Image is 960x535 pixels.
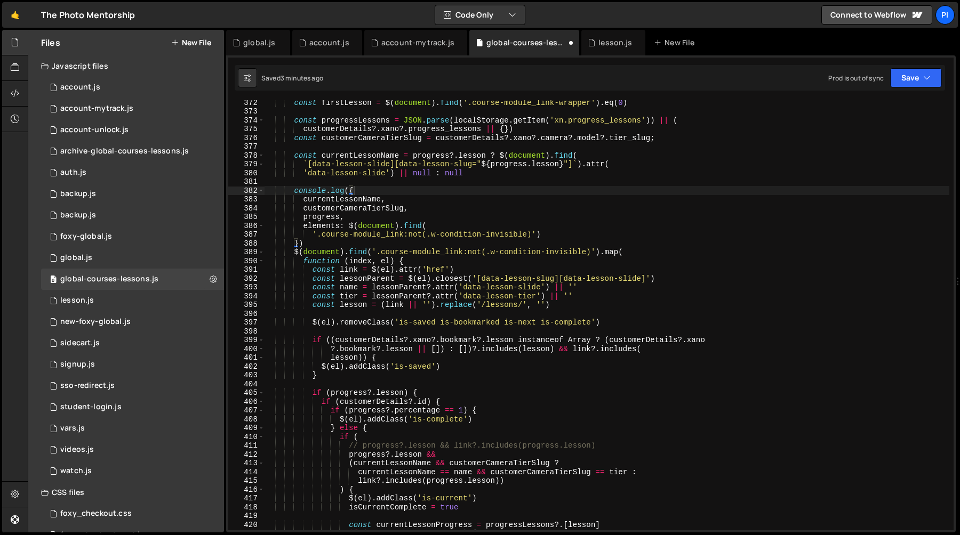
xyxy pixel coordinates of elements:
div: 13533/47004.js [41,375,224,396]
div: global.js [60,253,92,263]
div: Javascript files [28,55,224,77]
div: 382 [228,187,265,196]
div: 376 [228,134,265,143]
div: 13533/34220.js [41,77,224,98]
div: 408 [228,415,265,424]
div: 401 [228,353,265,362]
div: The Photo Mentorship [41,9,135,21]
div: global-courses-lessons.js [60,274,158,284]
div: 398 [228,327,265,336]
div: 381 [228,177,265,187]
div: account-mytrack.js [381,37,454,48]
div: 13533/39483.js [41,247,224,269]
div: 420 [228,521,265,530]
div: 416 [228,485,265,495]
div: student-login.js [60,402,122,412]
div: 396 [228,310,265,319]
div: 407 [228,406,265,415]
div: Saved [261,74,323,83]
div: 385 [228,213,265,222]
div: 372 [228,99,265,108]
div: new-foxy-global.js [60,317,131,327]
div: Prod is out of sync [828,74,884,83]
div: foxy_checkout.css [60,509,132,518]
div: 13533/43446.js [41,333,224,354]
div: auth.js [60,168,86,177]
button: New File [171,38,211,47]
div: 388 [228,239,265,248]
div: 393 [228,283,265,292]
div: account.js [60,83,100,92]
div: 390 [228,257,265,266]
div: 404 [228,380,265,389]
div: 378 [228,151,265,160]
div: 384 [228,204,265,213]
div: 406 [228,398,265,407]
div: 373 [228,107,265,116]
button: Code Only [435,5,525,25]
div: 413 [228,459,265,468]
div: videos.js [60,445,94,455]
div: 410 [228,433,265,442]
div: sso-redirect.js [60,381,115,391]
div: 13533/45030.js [41,205,224,226]
div: 13533/40053.js [41,311,224,333]
div: 13533/35364.js [41,354,224,375]
div: foxy-global.js [60,232,112,241]
div: 387 [228,230,265,239]
div: vars.js [60,424,85,433]
div: CSS files [28,482,224,503]
span: 0 [50,276,57,285]
div: watch.js [60,466,92,476]
div: 13533/38628.js [41,98,224,119]
div: 13533/38527.js [41,460,224,482]
div: global-courses-lessons.js [486,37,566,48]
div: 414 [228,468,265,477]
div: 13533/34034.js [41,162,224,183]
div: 392 [228,274,265,283]
div: 13533/35472.js [41,290,224,311]
a: Pi [935,5,955,25]
div: 13533/34219.js [41,226,224,247]
div: 400 [228,345,265,354]
div: global.js [243,37,275,48]
h2: Files [41,37,60,48]
div: 386 [228,222,265,231]
div: 403 [228,371,265,380]
div: 383 [228,195,265,204]
div: 13533/38507.css [41,503,224,524]
div: 395 [228,301,265,310]
div: 13533/42246.js [41,439,224,460]
div: 419 [228,512,265,521]
div: 13533/35292.js [41,269,224,290]
div: sidecart.js [60,338,100,348]
div: lesson.js [60,296,94,305]
div: archive-global-courses-lessons.js [60,147,189,156]
div: 375 [228,125,265,134]
div: 13533/45031.js [41,183,224,205]
div: 379 [228,160,265,169]
a: 🤙 [2,2,28,28]
div: 397 [228,318,265,327]
div: backup.js [60,210,96,220]
div: 389 [228,248,265,257]
div: 399 [228,336,265,345]
div: 374 [228,116,265,125]
div: account-unlock.js [60,125,129,135]
div: 13533/43968.js [41,141,224,162]
div: 415 [228,476,265,485]
div: 412 [228,450,265,459]
button: Save [890,68,942,87]
div: 402 [228,362,265,371]
div: 380 [228,169,265,178]
div: 411 [228,441,265,450]
div: 3 minutes ago [281,74,323,83]
div: signup.js [60,360,95,369]
div: 394 [228,292,265,301]
div: New File [654,37,699,48]
div: 418 [228,503,265,512]
div: 377 [228,142,265,151]
div: 13533/41206.js [41,119,224,141]
div: 409 [228,424,265,433]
